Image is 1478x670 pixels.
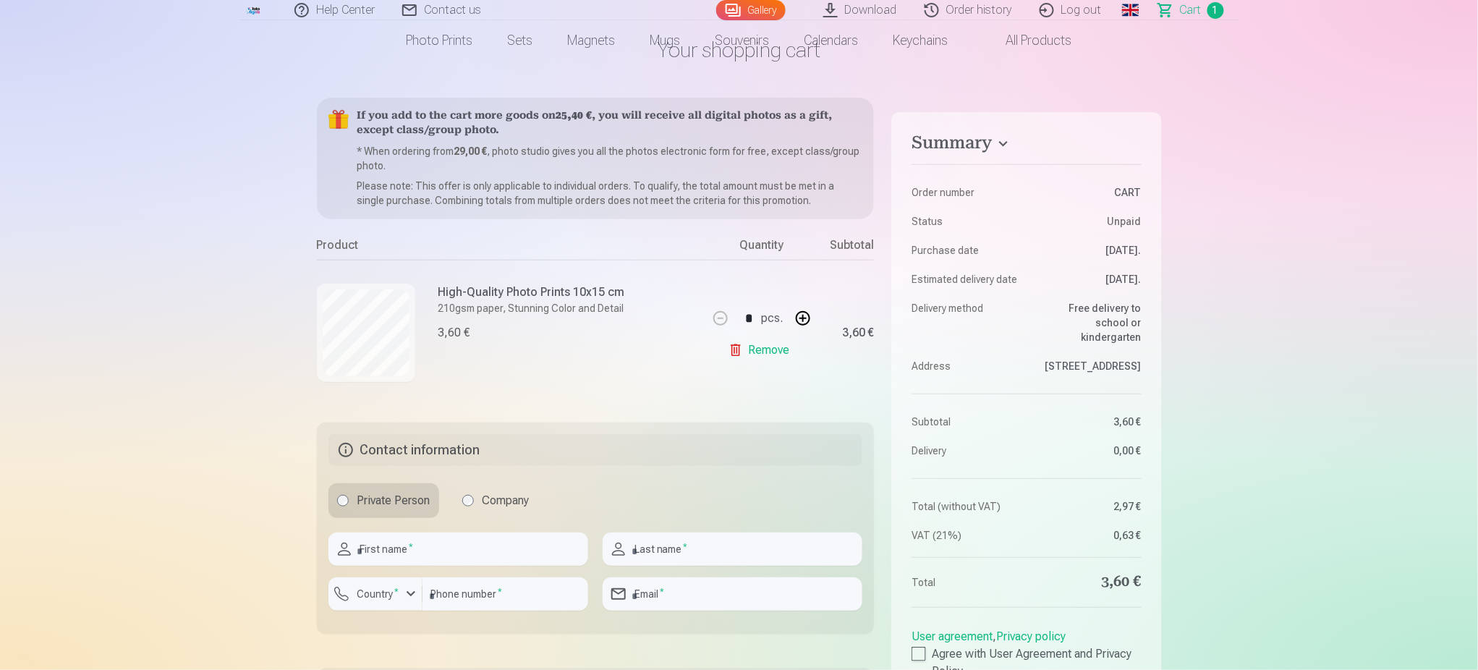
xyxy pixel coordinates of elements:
div: Quantity [708,237,816,260]
dd: Free delivery to school or kindergarten [1034,301,1142,344]
h6: High-Quality Photo Prints 10x15 cm [438,284,625,301]
dt: VAT (21%) [912,528,1019,543]
input: Company [462,495,474,506]
h5: Contact information [328,434,863,466]
dd: [DATE]. [1034,272,1142,287]
b: 29,00 € [454,145,488,157]
a: Photo prints [389,20,490,61]
a: User agreement [912,629,993,643]
dt: Delivery method [912,301,1019,344]
a: Keychains [876,20,966,61]
dd: [STREET_ADDRESS] [1034,359,1142,373]
p: * When ordering from , photo studio gives you all the photos electronic form for free, except cla... [357,144,863,173]
div: 3,60 € [842,328,874,337]
dd: 0,63 € [1034,528,1142,543]
button: Summary [912,132,1141,158]
label: Private Person [328,483,439,518]
a: All products [966,20,1090,61]
label: Country [352,587,405,601]
dt: Estimated delivery date [912,272,1019,287]
dt: Status [912,214,1019,229]
span: Unpaid [1108,214,1142,229]
button: Country* [328,577,422,611]
dt: Address [912,359,1019,373]
dd: 3,60 € [1034,572,1142,593]
dt: Total [912,572,1019,593]
p: 210gsm paper, Stunning Color and Detail [438,301,625,315]
a: Remove [729,336,796,365]
dt: Subtotal [912,415,1019,429]
dd: 2,97 € [1034,499,1142,514]
dt: Order number [912,185,1019,200]
dd: 0,00 € [1034,444,1142,458]
div: 3,60 € [438,324,470,342]
div: pcs. [761,301,783,336]
dd: 3,60 € [1034,415,1142,429]
input: Private Person [337,495,349,506]
p: Please note: This offer is only applicable to individual orders. To qualify, the total amount mus... [357,179,863,208]
b: 25,40 € [556,111,593,122]
dt: Purchase date [912,243,1019,258]
div: Subtotal [816,237,874,260]
div: Product [317,237,708,260]
a: Privacy policy [996,629,1066,643]
span: Сart [1180,1,1202,19]
dd: [DATE]. [1034,243,1142,258]
a: Sets [490,20,551,61]
a: Mugs [633,20,698,61]
a: Souvenirs [698,20,787,61]
img: /fa1 [246,6,262,14]
label: Company [454,483,538,518]
span: 1 [1207,2,1224,19]
h5: If you add to the cart more goods on , you will receive all digital photos as a gift, except clas... [357,109,863,138]
a: Magnets [551,20,633,61]
dt: Total (without VAT) [912,499,1019,514]
a: Calendars [787,20,876,61]
dt: Delivery [912,444,1019,458]
dd: CART [1034,185,1142,200]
